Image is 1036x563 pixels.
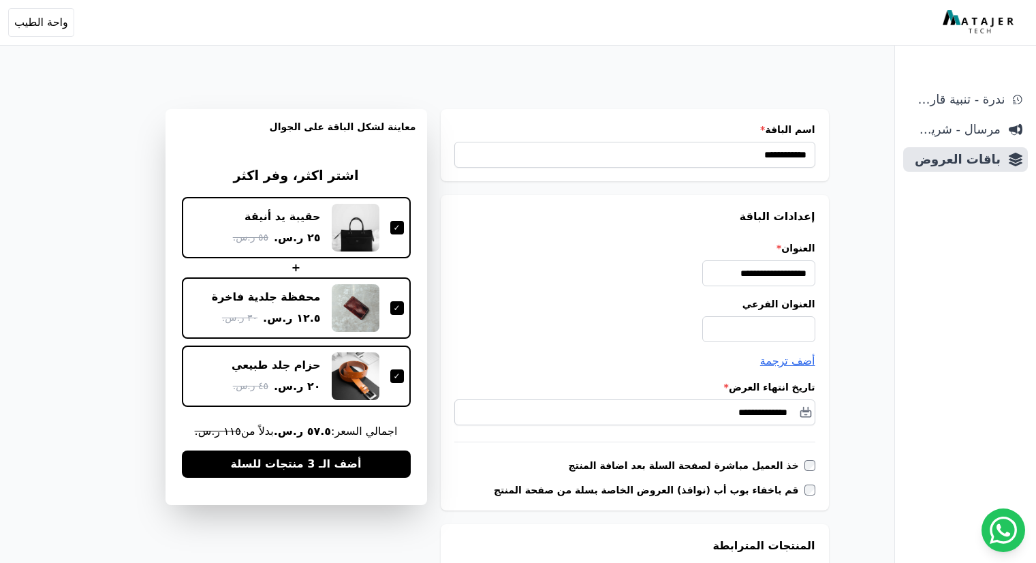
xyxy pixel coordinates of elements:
[263,310,320,326] span: ١٢.٥ ر.س.
[909,150,1001,169] span: باقات العروض
[212,290,321,305] div: محفظة جلدية فاخرة
[14,14,68,31] span: واحة الطيب
[454,209,815,225] h3: إعدادات الباقة
[274,425,331,438] b: ٥٧.٥ ر.س.
[760,354,815,367] span: أضف ترجمة
[233,379,268,393] span: ٤٥ ر.س.
[454,241,815,255] label: العنوان
[332,352,379,400] img: حزام جلد طبيعي
[233,230,268,245] span: ٥٥ ر.س.
[454,297,815,311] label: العنوان الفرعي
[8,8,74,37] button: واحة الطيب
[245,209,320,224] div: حقيبة يد أنيقة
[454,380,815,394] label: تاريخ انتهاء العرض
[332,204,379,252] img: حقيبة يد أنيقة
[332,284,379,332] img: محفظة جلدية فاخرة
[176,120,416,150] h3: معاينة لشكل الباقة على الجوال
[494,483,804,497] label: قم باخفاء بوب أب (نوافذ) العروض الخاصة بسلة من صفحة المنتج
[195,425,241,438] s: ١١٥ ر.س.
[909,120,1001,139] span: مرسال - شريط دعاية
[274,230,321,246] span: ٢٥ ر.س.
[222,311,257,325] span: ٣٠ ر.س.
[569,459,804,472] label: خذ العميل مباشرة لصفحة السلة بعد اضافة المنتج
[909,90,1005,109] span: ندرة - تنبية قارب علي النفاذ
[230,456,361,472] span: أضف الـ 3 منتجات للسلة
[182,260,411,276] div: +
[182,423,411,440] span: اجمالي السعر: بدلاً من
[182,166,411,186] h3: اشتر اكثر، وفر اكثر
[454,538,815,554] h3: المنتجات المترابطة
[274,378,321,395] span: ٢٠ ر.س.
[454,123,815,136] label: اسم الباقة
[760,353,815,369] button: أضف ترجمة
[232,358,321,373] div: حزام جلد طبيعي
[943,10,1017,35] img: MatajerTech Logo
[182,451,411,478] button: أضف الـ 3 منتجات للسلة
